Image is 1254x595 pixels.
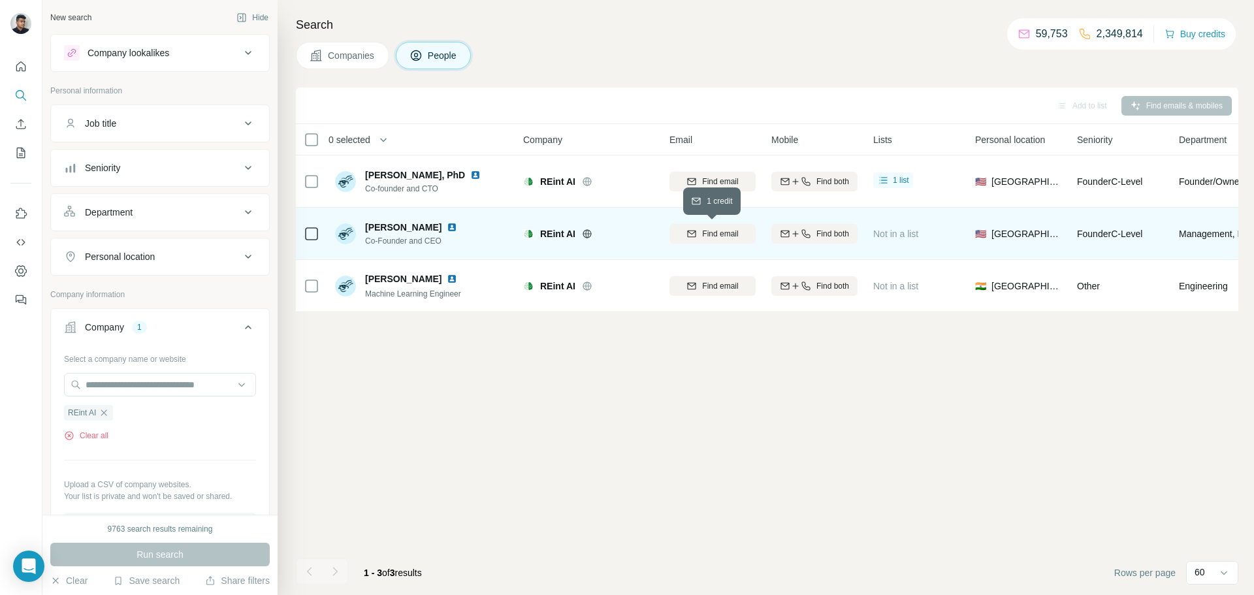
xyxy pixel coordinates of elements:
[771,224,858,244] button: Find both
[1195,566,1205,579] p: 60
[975,133,1045,146] span: Personal location
[85,206,133,219] div: Department
[1114,566,1176,579] span: Rows per page
[540,280,575,293] span: REint AI
[88,46,169,59] div: Company lookalikes
[10,13,31,34] img: Avatar
[50,289,270,300] p: Company information
[975,227,986,240] span: 🇺🇸
[51,312,269,348] button: Company1
[816,280,849,292] span: Find both
[1165,25,1225,43] button: Buy credits
[227,8,278,27] button: Hide
[364,568,422,578] span: results
[1179,280,1228,293] span: Engineering
[365,272,442,285] span: [PERSON_NAME]
[991,280,1061,293] span: [GEOGRAPHIC_DATA]
[702,280,738,292] span: Find email
[873,133,892,146] span: Lists
[64,513,256,536] button: Upload a list of companies
[447,222,457,233] img: LinkedIn logo
[991,175,1061,188] span: [GEOGRAPHIC_DATA]
[702,228,738,240] span: Find email
[669,224,756,244] button: Find email
[10,202,31,225] button: Use Surfe on LinkedIn
[1097,26,1143,42] p: 2,349,814
[51,37,269,69] button: Company lookalikes
[51,108,269,139] button: Job title
[364,568,382,578] span: 1 - 3
[50,574,88,587] button: Clear
[1077,229,1142,239] span: Founder C-Level
[365,183,486,195] span: Co-founder and CTO
[873,229,918,239] span: Not in a list
[335,171,356,192] img: Avatar
[1077,281,1100,291] span: Other
[132,321,147,333] div: 1
[51,241,269,272] button: Personal location
[523,133,562,146] span: Company
[1077,176,1142,187] span: Founder C-Level
[382,568,390,578] span: of
[51,152,269,184] button: Seniority
[816,228,849,240] span: Find both
[893,174,909,186] span: 1 list
[540,175,575,188] span: REint AI
[975,175,986,188] span: 🇺🇸
[702,176,738,187] span: Find email
[13,551,44,582] div: Open Intercom Messenger
[10,55,31,78] button: Quick start
[64,430,108,442] button: Clear all
[64,348,256,365] div: Select a company name or website
[85,250,155,263] div: Personal location
[669,133,692,146] span: Email
[523,176,534,187] img: Logo of REint AI
[365,221,442,234] span: [PERSON_NAME]
[771,276,858,296] button: Find both
[816,176,849,187] span: Find both
[64,490,256,502] p: Your list is private and won't be saved or shared.
[10,141,31,165] button: My lists
[428,49,458,62] span: People
[10,231,31,254] button: Use Surfe API
[447,274,457,284] img: LinkedIn logo
[669,172,756,191] button: Find email
[10,112,31,136] button: Enrich CSV
[85,161,120,174] div: Seniority
[85,117,116,130] div: Job title
[991,227,1061,240] span: [GEOGRAPHIC_DATA]
[771,172,858,191] button: Find both
[1077,133,1112,146] span: Seniority
[51,197,269,228] button: Department
[540,227,575,240] span: REint AI
[328,49,376,62] span: Companies
[68,407,96,419] span: REint AI
[50,85,270,97] p: Personal information
[108,523,213,535] div: 9763 search results remaining
[296,16,1238,34] h4: Search
[335,223,356,244] img: Avatar
[523,229,534,239] img: Logo of REint AI
[10,84,31,107] button: Search
[335,276,356,297] img: Avatar
[10,288,31,312] button: Feedback
[365,289,461,298] span: Machine Learning Engineer
[390,568,395,578] span: 3
[975,280,986,293] span: 🇮🇳
[873,281,918,291] span: Not in a list
[1179,133,1227,146] span: Department
[365,235,462,247] span: Co-Founder and CEO
[10,259,31,283] button: Dashboard
[50,12,91,24] div: New search
[669,276,756,296] button: Find email
[205,574,270,587] button: Share filters
[64,479,256,490] p: Upload a CSV of company websites.
[771,133,798,146] span: Mobile
[365,170,465,180] span: [PERSON_NAME], PhD
[523,281,534,291] img: Logo of REint AI
[113,574,180,587] button: Save search
[329,133,370,146] span: 0 selected
[1036,26,1068,42] p: 59,753
[470,170,481,180] img: LinkedIn logo
[85,321,124,334] div: Company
